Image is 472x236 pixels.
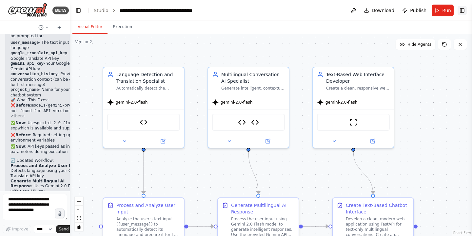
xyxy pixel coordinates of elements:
div: Create a clean, responsive web application with FastAPI backend for text-only conversations, supp... [326,86,390,91]
button: Execution [108,20,137,34]
code: gemini-2.0-flash-exp [10,121,77,131]
button: toggle interactivity [75,223,83,231]
p: ✅ : Uses which is available and supported [10,121,84,131]
h2: 🔄 Updated Workflow: [10,158,84,163]
button: Start a new chat [54,24,65,31]
div: Create Text-Based Chatbot Interface [346,202,409,215]
button: zoom in [75,197,83,206]
a: React Flow attribution [453,231,471,235]
div: Multilingual Conversation AI SpecialistGenerate intelligent, contextual responses using Gemini LL... [207,67,289,148]
div: Version 2 [75,39,92,44]
div: Text-Based Web Interface Developer [326,71,390,84]
div: React Flow controls [75,197,83,231]
button: Click to speak your automation idea [55,209,65,218]
li: - Detects language using your Google Translate API key [10,163,84,179]
li: - Your Google Gemini API key [10,61,84,72]
nav: breadcrumb [94,7,193,14]
span: Download [372,7,395,14]
img: Logo [8,3,47,18]
span: gemini-2.0-flash [221,100,252,105]
div: Multilingual Conversation AI Specialist [221,71,285,84]
p: When you run the automation, you'll be prompted for: [10,29,84,39]
code: user_message [10,41,39,45]
button: Download [361,5,397,16]
button: Open in side panel [144,137,181,145]
h2: 🚀 What This Fixes: [10,98,84,103]
div: Automatically detect the language of incoming text messages and handle translation between langua... [116,86,180,91]
button: Run [432,5,454,16]
strong: Before [15,133,30,137]
p: ✅ : API keys passed as input parameters during execution [10,144,84,154]
button: Improve [3,225,31,233]
img: Gemini LLM API Tool [238,118,246,126]
code: conversation_history [10,72,58,76]
button: zoom out [75,206,83,214]
button: Hide Agents [396,39,435,50]
div: Language Detection and Translation Specialist [116,71,180,84]
code: project_name [10,88,39,92]
button: Send [56,225,76,233]
div: BETA [52,7,69,14]
button: Open in side panel [354,137,391,145]
button: Switch to previous chat [36,24,51,31]
li: - Name for your chatbot system [10,87,84,98]
strong: Now [15,144,25,149]
g: Edge from ed43a426-467a-4d14-8171-2935f145de5c to d797c801-ccab-4338-91ac-4a0cdb0d1e7c [350,152,376,194]
img: ScrapeWebsiteTool [349,118,357,126]
strong: Process and Analyze User Input [10,163,81,168]
g: Edge from 2361a30e-af08-4099-b0be-035d2ae0b18e to 244f2f7b-4e6a-4709-93b3-a24387669774 [140,152,147,194]
span: Run [442,7,451,14]
p: ❌ : Required setting up environment variables [10,133,84,143]
div: Process and Analyze User Input [116,202,180,215]
strong: Generate Multilingual AI Response [10,179,65,189]
li: - The text input in any language [10,40,84,51]
code: google_translate_api_key [10,51,67,56]
span: Send [59,227,69,232]
span: gemini-2.0-flash [116,100,147,105]
button: Hide left sidebar [74,6,83,15]
code: gemini_api_key [10,61,44,66]
li: - Uses Gemini 2.0 Flash with your API key [10,179,84,194]
span: Publish [410,7,426,14]
a: Studio [94,8,108,13]
div: Generate intelligent, contextual responses using Gemini LLM API that can respond in the user's or... [221,86,285,91]
div: Text-Based Web Interface DeveloperCreate a clean, responsive web application with FastAPI backend... [312,67,394,148]
button: Visual Editor [72,20,108,34]
button: Publish [400,5,429,16]
div: Language Detection and Translation SpecialistAutomatically detect the language of incoming text m... [103,67,185,148]
span: Hide Agents [407,42,431,47]
strong: Before [15,103,30,108]
span: Improve [12,227,28,232]
img: Google Translate Tool [251,118,259,126]
strong: Now [15,121,25,125]
button: Show right sidebar [458,6,467,15]
button: Open in side panel [249,137,286,145]
p: ❌ : [10,103,84,119]
g: Edge from ef1f8897-f982-4c07-a5d4-cf4f21ec09d8 to d797c801-ccab-4338-91ac-4a0cdb0d1e7c [303,223,328,230]
div: Generate Multilingual AI Response [231,202,295,215]
li: - Previous conversation context (can be empty for first message) [10,72,84,87]
code: models/gemini-pro is not found for API version v1beta [10,103,79,119]
g: Edge from 244f2f7b-4e6a-4709-93b3-a24387669774 to ef1f8897-f982-4c07-a5d4-cf4f21ec09d8 [188,223,214,230]
img: Google Translate Tool [140,118,147,126]
g: Edge from 3ad2e3e4-0ba3-48c1-af1b-9562594861c6 to ef1f8897-f982-4c07-a5d4-cf4f21ec09d8 [245,152,262,194]
button: fit view [75,214,83,223]
span: gemini-2.0-flash [325,100,357,105]
li: - Your Google Translate API key [10,51,84,61]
